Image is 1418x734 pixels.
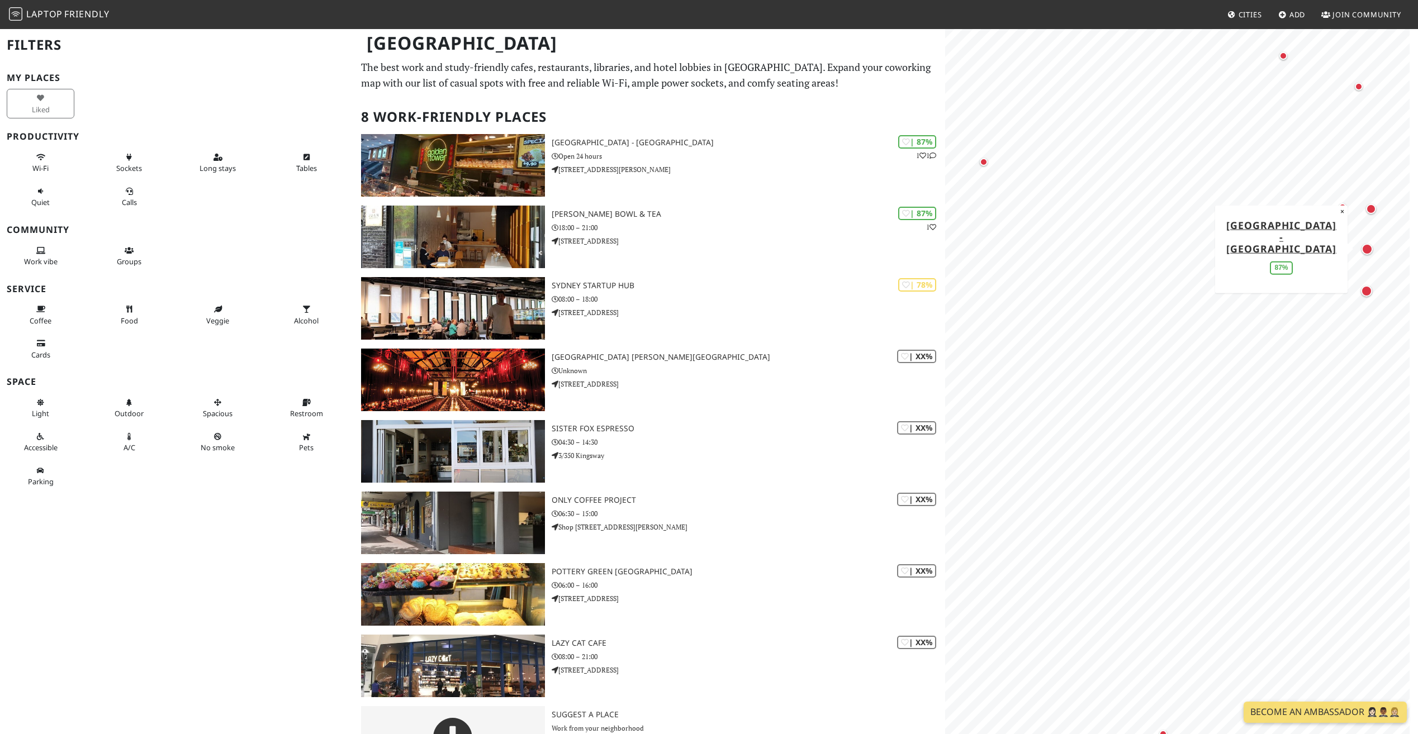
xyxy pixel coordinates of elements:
[7,376,348,387] h3: Space
[1352,80,1365,93] div: Map marker
[898,207,936,220] div: | 87%
[552,567,946,576] h3: Pottery Green [GEOGRAPHIC_DATA]
[7,284,348,294] h3: Service
[361,420,544,483] img: Sister Fox Espresso
[7,28,348,62] h2: Filters
[1223,4,1267,25] a: Cities
[184,148,252,178] button: Long stays
[28,476,54,487] span: Parking
[552,508,946,519] p: 06:30 – 15:00
[32,408,49,418] span: Natural light
[64,8,109,20] span: Friendly
[296,163,317,173] span: Work-friendly tables
[1336,201,1349,214] div: Map marker
[977,155,990,169] div: Map marker
[31,350,50,360] span: Credit cards
[361,206,544,268] img: Juan Bowl & Tea
[1289,9,1306,20] span: Add
[552,710,946,719] h3: Suggest a Place
[926,222,936,232] p: 1
[552,495,946,505] h3: Only coffee project
[552,222,946,233] p: 18:00 – 21:00
[26,8,63,20] span: Laptop
[121,316,138,326] span: Food
[552,424,946,433] h3: Sister Fox Espresso
[7,225,348,235] h3: Community
[290,408,323,418] span: Restroom
[7,182,74,212] button: Quiet
[552,164,946,175] p: [STREET_ADDRESS][PERSON_NAME]
[552,450,946,461] p: 3/350 Kingsway
[184,427,252,457] button: No smoke
[117,256,141,266] span: Group tables
[552,379,946,389] p: [STREET_ADDRESS]
[30,316,51,326] span: Coffee
[7,300,74,330] button: Coffee
[96,148,163,178] button: Sockets
[361,277,544,340] img: Sydney Startup Hub
[354,420,945,483] a: Sister Fox Espresso | XX% Sister Fox Espresso 04:30 – 14:30 3/350 Kingsway
[273,393,340,423] button: Restroom
[7,148,74,178] button: Wi-Fi
[1364,202,1378,216] div: Map marker
[552,522,946,532] p: Shop [STREET_ADDRESS][PERSON_NAME]
[1332,9,1401,20] span: Join Community
[552,294,946,304] p: 08:00 – 18:00
[206,316,229,326] span: Veggie
[552,437,946,447] p: 04:30 – 14:30
[1359,283,1374,299] div: Map marker
[184,300,252,330] button: Veggie
[1226,218,1336,255] a: [GEOGRAPHIC_DATA] - [GEOGRAPHIC_DATA]
[897,350,936,363] div: | XX%
[1274,4,1310,25] a: Add
[294,316,319,326] span: Alcohol
[200,163,236,173] span: Long stays
[96,300,163,330] button: Food
[898,278,936,291] div: | 78%
[124,442,135,452] span: Air conditioned
[7,427,74,457] button: Accessible
[184,393,252,423] button: Spacious
[7,461,74,491] button: Parking
[7,393,74,423] button: Light
[354,134,945,197] a: Chinatown - Sydney | 87% 11 [GEOGRAPHIC_DATA] - [GEOGRAPHIC_DATA] Open 24 hours [STREET_ADDRESS][...
[552,307,946,318] p: [STREET_ADDRESS]
[1359,241,1375,257] div: Map marker
[116,163,142,173] span: Power sockets
[24,256,58,266] span: People working
[897,421,936,434] div: | XX%
[361,349,544,411] img: Doltone House Jones Bay Wharf
[24,442,58,452] span: Accessible
[273,300,340,330] button: Alcohol
[354,277,945,340] a: Sydney Startup Hub | 78% Sydney Startup Hub 08:00 – 18:00 [STREET_ADDRESS]
[354,635,945,697] a: Lazy Cat Cafe | XX% Lazy Cat Cafe 08:00 – 21:00 [STREET_ADDRESS]
[96,241,163,271] button: Groups
[96,182,163,212] button: Calls
[898,135,936,148] div: | 87%
[1270,261,1293,274] div: 87%
[273,427,340,457] button: Pets
[1277,49,1290,63] div: Map marker
[122,197,137,207] span: Video/audio calls
[361,563,544,626] img: Pottery Green Bakers Lane Cove
[299,442,314,452] span: Pet friendly
[358,28,943,59] h1: [GEOGRAPHIC_DATA]
[354,492,945,554] a: Only coffee project | XX% Only coffee project 06:30 – 15:00 Shop [STREET_ADDRESS][PERSON_NAME]
[1317,4,1406,25] a: Join Community
[552,651,946,662] p: 08:00 – 21:00
[552,665,946,675] p: [STREET_ADDRESS]
[552,638,946,648] h3: Lazy Cat Cafe
[7,241,74,271] button: Work vibe
[354,206,945,268] a: Juan Bowl & Tea | 87% 1 [PERSON_NAME] Bowl & Tea 18:00 – 21:00 [STREET_ADDRESS]
[552,138,946,147] h3: [GEOGRAPHIC_DATA] - [GEOGRAPHIC_DATA]
[552,365,946,376] p: Unknown
[96,393,163,423] button: Outdoor
[552,236,946,246] p: [STREET_ADDRESS]
[9,5,110,25] a: LaptopFriendly LaptopFriendly
[1337,205,1348,217] button: Close popup
[361,59,938,92] p: The best work and study-friendly cafes, restaurants, libraries, and hotel lobbies in [GEOGRAPHIC_...
[201,442,235,452] span: Smoke free
[897,636,936,649] div: | XX%
[203,408,233,418] span: Spacious
[361,492,544,554] img: Only coffee project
